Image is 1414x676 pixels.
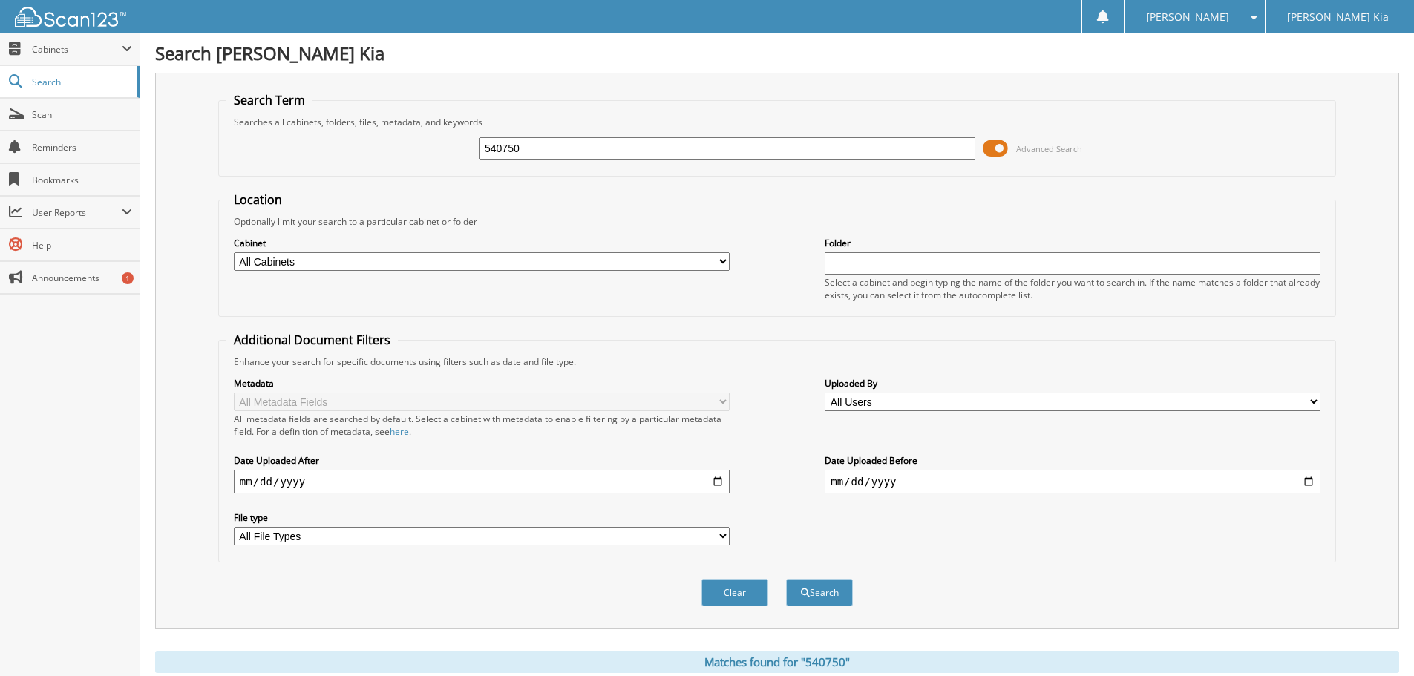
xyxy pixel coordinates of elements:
a: here [390,425,409,438]
span: Search [32,76,130,88]
h1: Search [PERSON_NAME] Kia [155,41,1399,65]
span: User Reports [32,206,122,219]
span: Help [32,239,132,252]
label: Uploaded By [825,377,1320,390]
input: start [234,470,730,493]
legend: Location [226,191,289,208]
label: Cabinet [234,237,730,249]
div: Searches all cabinets, folders, files, metadata, and keywords [226,116,1328,128]
div: 1 [122,272,134,284]
label: Date Uploaded Before [825,454,1320,467]
span: Bookmarks [32,174,132,186]
span: Cabinets [32,43,122,56]
div: Enhance your search for specific documents using filters such as date and file type. [226,355,1328,368]
span: [PERSON_NAME] [1146,13,1229,22]
img: scan123-logo-white.svg [15,7,126,27]
label: Date Uploaded After [234,454,730,467]
span: [PERSON_NAME] Kia [1287,13,1389,22]
legend: Additional Document Filters [226,332,398,348]
label: File type [234,511,730,524]
legend: Search Term [226,92,312,108]
label: Metadata [234,377,730,390]
span: Reminders [32,141,132,154]
span: Announcements [32,272,132,284]
button: Search [786,579,853,606]
div: All metadata fields are searched by default. Select a cabinet with metadata to enable filtering b... [234,413,730,438]
span: Scan [32,108,132,121]
div: Optionally limit your search to a particular cabinet or folder [226,215,1328,228]
button: Clear [701,579,768,606]
label: Folder [825,237,1320,249]
div: Select a cabinet and begin typing the name of the folder you want to search in. If the name match... [825,276,1320,301]
div: Matches found for "540750" [155,651,1399,673]
span: Advanced Search [1016,143,1082,154]
input: end [825,470,1320,493]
